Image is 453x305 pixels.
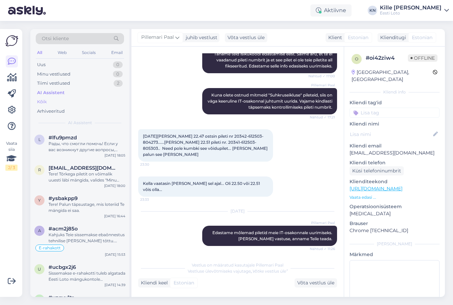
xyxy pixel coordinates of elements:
[38,198,41,203] span: y
[310,220,335,225] span: Pillemari Paal
[174,279,194,286] span: Estonian
[251,269,288,274] i: „Võtke vestlus üle”
[310,83,335,88] span: Pillemari Paal
[5,34,18,47] img: Askly Logo
[183,34,217,41] div: juhib vestlust
[38,267,41,272] span: u
[5,165,18,171] div: 2 / 3
[350,178,440,185] p: Klienditeekond
[38,228,41,233] span: a
[49,195,78,201] span: #ysbakpp9
[49,264,76,270] span: #ucbgx2j6
[140,197,165,202] span: 23:33
[408,54,437,62] span: Offline
[49,171,125,183] div: Tere! Tõrkega piletit on võimalik uuesti läbi mängida, valides "Minu piletid" – "e-kiirloteriid"....
[350,166,404,175] div: Küsi telefoninumbrit
[104,282,125,287] div: [DATE] 14:39
[350,210,440,217] p: [MEDICAL_DATA]
[143,181,261,192] span: Kella vaatasin [PERSON_NAME] sel ajal... Oli 22.50 või 22.51 võis olla...
[350,241,440,247] div: [PERSON_NAME]
[104,153,125,158] div: [DATE] 18:05
[350,131,432,138] input: Lisa nimi
[56,48,68,57] div: Web
[42,35,69,42] span: Otsi kliente
[110,48,124,57] div: Email
[113,61,123,68] div: 0
[37,71,70,78] div: Minu vestlused
[49,165,119,171] span: rsuurmets@hotmail.com
[380,10,442,16] div: Eesti Loto
[188,269,288,274] span: Vestluse ülevõtmiseks vajutage
[350,142,440,149] p: Kliendi email
[377,34,406,41] div: Klienditugi
[350,99,440,106] p: Kliendi tag'id
[295,278,337,287] div: Võta vestlus üle
[214,51,333,68] span: Täname teid isikukoodi edastamise eest. Saime aru, et te ei vaadanud pileti numbrit ja et see pil...
[350,203,440,210] p: Operatsioonisüsteem
[350,194,440,200] p: Vaata edasi ...
[326,34,342,41] div: Klient
[114,80,123,87] div: 2
[49,141,125,153] div: Рады, что смогли помочь! Если у вас возникнут другие вопросы, обращайтесь.
[355,56,358,61] span: o
[138,208,337,214] div: [DATE]
[225,33,267,42] div: Võta vestlus üle
[113,71,123,78] div: 0
[38,167,41,172] span: r
[366,54,408,62] div: # oi42ziw4
[352,69,433,83] div: [GEOGRAPHIC_DATA], [GEOGRAPHIC_DATA]
[350,220,440,227] p: Brauser
[49,232,125,244] div: Kahjuks Teie sissemakse ebaõnnestus tehnilise [PERSON_NAME] tõttu. Kontrollisime ostu [PERSON_NAM...
[350,159,440,166] p: Kliendi telefon
[368,6,377,15] div: KN
[49,270,125,282] div: Sissemakse e-rahakotti tuleb algatada Eesti Loto mängukontole sisseloginuna, sobiva panga pangali...
[310,115,335,120] span: Nähtud ✓ 17:21
[104,214,125,219] div: [DATE] 16:44
[348,34,368,41] span: Estonian
[140,162,165,167] span: 23:30
[380,5,449,16] a: Kille [PERSON_NAME]Eesti Loto
[143,134,269,157] span: [DATE][PERSON_NAME] 22.47 ostsin pileti nr 20342-612503-804273......[PERSON_NAME] 22.51 pileti nr...
[380,5,442,10] div: Kille [PERSON_NAME]
[350,186,402,192] a: [URL][DOMAIN_NAME]
[105,252,125,257] div: [DATE] 15:53
[37,80,70,87] div: Tiimi vestlused
[49,295,74,301] span: #uzqvv1tr
[36,48,43,57] div: All
[39,246,61,250] span: E-rahakott
[38,137,41,142] span: l
[412,34,432,41] span: Estonian
[49,201,125,214] div: Tere! Palun täpsustage, mis loteriid Te mängida ei saa.
[310,246,335,251] span: Nähtud ✓ 11:26
[208,92,333,110] span: Kuna olete ostnud mitmeid "Suhkruseikluse" pileteid, siis on väga keeruline IT-osakonnal juhtumit...
[350,251,440,258] p: Märkmed
[37,89,65,96] div: AI Assistent
[350,149,440,157] p: [EMAIL_ADDRESS][DOMAIN_NAME]
[138,279,168,286] div: Kliendi keel
[49,226,78,232] span: #acm2j85o
[37,61,46,68] div: Uus
[212,230,333,241] span: Edastame mõlemad piletid meie IT-osakonnale uurimiseks. [PERSON_NAME] vastuse, anname Teile teada.
[5,140,18,171] div: Vaata siia
[310,4,352,17] div: Aktiivne
[350,108,440,118] input: Lisa tag
[141,34,174,41] span: Pillemari Paal
[81,48,97,57] div: Socials
[37,108,65,115] div: Arhiveeritud
[104,183,125,188] div: [DATE] 18:00
[350,120,440,128] p: Kliendi nimi
[308,74,335,79] span: Nähtud ✓ 17:00
[68,120,92,126] span: AI Assistent
[192,262,283,268] span: Vestlus on määratud kasutajale Pillemari Paal
[37,99,47,105] div: Kõik
[350,227,440,234] p: Chrome [TECHNICAL_ID]
[49,135,77,141] span: #lfu9pmzd
[350,89,440,95] div: Kliendi info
